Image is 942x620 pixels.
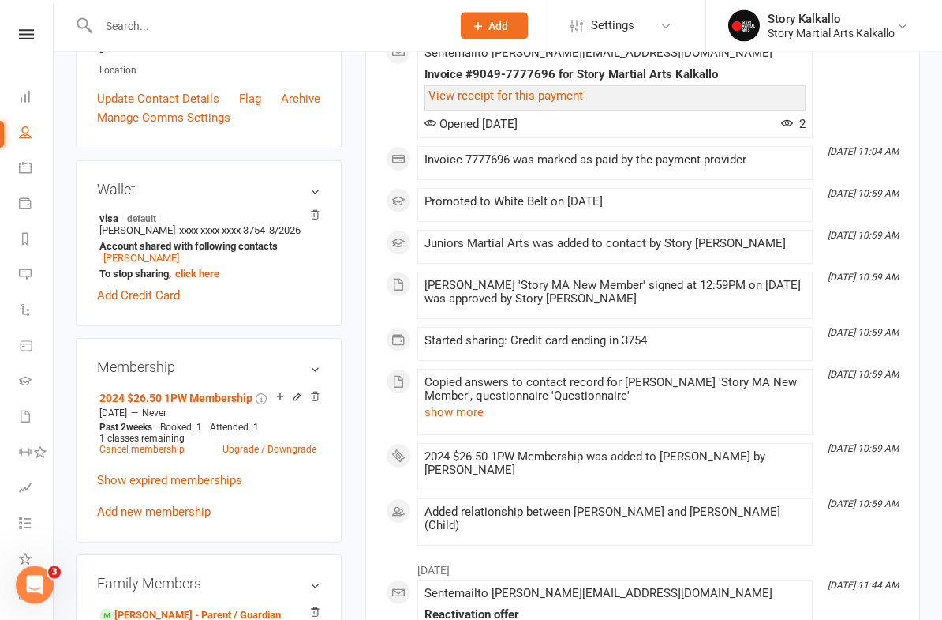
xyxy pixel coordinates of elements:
div: 2024 $26.50 1PW Membership was added to [PERSON_NAME] by [PERSON_NAME] [424,451,806,478]
a: Reports [19,223,54,258]
h3: Membership [97,360,320,376]
div: Copied answers to contact record for [PERSON_NAME] 'Story MA New Member', questionnaire 'Question... [424,377,806,404]
div: Added relationship between [PERSON_NAME] and [PERSON_NAME] (Child) [424,506,806,533]
span: 1 classes remaining [99,434,185,445]
span: Past 2 [99,423,126,434]
button: show more [424,404,484,423]
span: Opened [DATE] [424,118,518,132]
img: thumb_image1709080925.png [728,10,760,42]
div: weeks [95,423,156,434]
li: [DATE] [386,554,899,580]
a: [PERSON_NAME] [103,253,179,265]
a: Update Contact Details [97,90,219,109]
a: People [19,116,54,152]
span: 8/2026 [269,225,301,237]
span: Sent email to [PERSON_NAME][EMAIL_ADDRESS][DOMAIN_NAME] [424,47,772,61]
span: Settings [591,8,634,43]
i: [DATE] 10:59 AM [828,499,899,510]
i: [DATE] 10:59 AM [828,328,899,339]
div: Story Martial Arts Kalkallo [768,26,895,40]
i: [DATE] 11:44 AM [828,581,899,592]
i: [DATE] 10:59 AM [828,370,899,381]
h3: Family Members [97,577,320,592]
i: [DATE] 10:59 AM [828,231,899,242]
div: Story Kalkallo [768,12,895,26]
a: Manage Comms Settings [97,109,230,128]
input: Search... [94,15,440,37]
a: click here [175,269,219,280]
i: [DATE] 11:04 AM [828,147,899,158]
a: Assessments [19,472,54,507]
i: [DATE] 10:59 AM [828,189,899,200]
button: Add [461,13,528,39]
div: — [95,408,320,420]
iframe: Intercom live chat [16,566,54,604]
i: [DATE] 10:59 AM [828,272,899,284]
a: Add new membership [97,505,211,520]
span: xxxx xxxx xxxx 3754 [179,225,265,237]
i: [DATE] 10:59 AM [828,444,899,455]
a: Product Sales [19,329,54,365]
strong: - [99,46,320,60]
div: Started sharing: Credit card ending in 3754 [424,335,806,348]
a: Show expired memberships [97,474,242,488]
div: Invoice 7777696 was marked as paid by the payment provider [424,154,806,167]
div: Juniors Martial Arts was added to contact by Story [PERSON_NAME] [424,238,806,251]
span: Attended: 1 [210,423,259,434]
a: 2024 $26.50 1PW Membership [99,393,252,405]
strong: Account shared with following contacts [99,241,312,253]
strong: To stop sharing, [99,269,312,280]
a: View receipt for this payment [428,89,583,103]
div: Promoted to White Belt on [DATE] [424,196,806,209]
div: Invoice #9049-7777696 for Story Martial Arts Kalkallo [424,69,806,82]
a: What's New [19,543,54,578]
span: default [122,212,161,225]
span: Booked: 1 [160,423,202,434]
a: Flag [239,90,261,109]
span: 3 [48,566,61,579]
span: 2 [781,118,806,132]
a: Archive [281,90,320,109]
h3: Wallet [97,182,320,198]
div: [PERSON_NAME] 'Story MA New Member' signed at 12:59PM on [DATE] was approved by Story [PERSON_NAME] [424,280,806,306]
a: Upgrade / Downgrade [222,445,316,456]
span: Add [488,20,508,32]
span: Sent email to [PERSON_NAME][EMAIL_ADDRESS][DOMAIN_NAME] [424,587,772,601]
span: [DATE] [99,408,127,419]
li: [PERSON_NAME] [97,210,320,283]
a: Dashboard [19,81,54,116]
a: Add Credit Card [97,287,180,306]
div: Location [99,64,320,79]
a: Payments [19,187,54,223]
a: Calendar [19,152,54,187]
a: Cancel membership [99,445,185,456]
strong: visa [99,212,312,225]
span: Never [142,408,166,419]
